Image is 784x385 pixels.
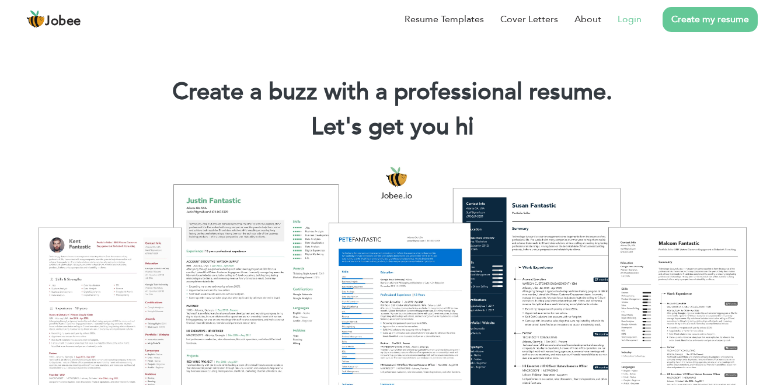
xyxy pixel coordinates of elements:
[18,112,766,142] h2: Let's
[26,10,45,29] img: jobee.io
[45,15,81,28] span: Jobee
[405,12,484,26] a: Resume Templates
[468,111,473,143] span: |
[574,12,601,26] a: About
[618,12,642,26] a: Login
[500,12,558,26] a: Cover Letters
[18,77,766,107] h1: Create a buzz with a professional resume.
[368,111,474,143] span: get you hi
[663,7,758,32] a: Create my resume
[26,10,81,29] a: Jobee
